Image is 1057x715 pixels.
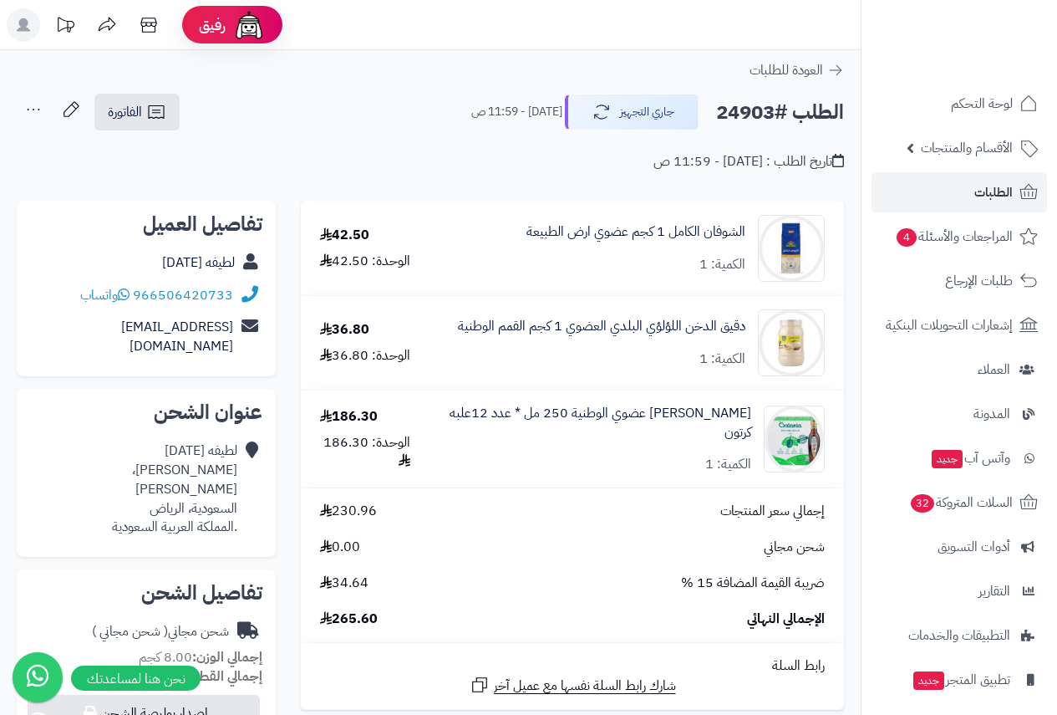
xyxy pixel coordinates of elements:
[133,285,233,305] a: 966506420733
[92,621,168,641] span: ( شحن مجاني )
[187,666,262,687] strong: إجمالي القطع:
[320,320,369,340] div: 36.80
[139,647,262,667] small: 8.00 كجم
[759,309,824,376] img: 1744004598-6281000897041-90x90.jpg
[30,442,237,537] div: لطيفه [DATE] [PERSON_NAME]، [PERSON_NAME] السعودية، الرياض .المملكة العربية السعودية
[92,622,229,641] div: شحن مجاني
[951,92,1013,115] span: لوحة التحكم
[895,225,1013,248] span: المراجعات والأسئلة
[699,350,745,369] div: الكمية: 1
[494,677,676,696] span: شارك رابط السلة نفسها مع عميل آخر
[765,406,824,472] img: 1742161437-%D8%B2%D9%8A%D8%AA%20%D8%B2%D9%8A%D8%AA%D9%88%D9%86%20%D8%A7%D9%84%D9%88%D8%B7%D9%86%D...
[909,491,1013,514] span: السلات المتروكة
[973,402,1010,426] span: المدونة
[147,666,262,687] small: 3 قطعة
[978,358,1010,381] span: العملاء
[192,647,262,667] strong: إجمالي الوزن:
[705,455,751,474] div: الكمية: 1
[872,660,1047,700] a: تطبيق المتجرجديد
[30,583,262,603] h2: تفاصيل الشحن
[872,350,1047,390] a: العملاء
[747,610,825,629] span: الإجمالي النهائي
[872,571,1047,611] a: التقارير
[458,317,745,336] a: دقيق الدخن اللؤلؤي البلدي العضوي 1 كجم القمم الوطنية
[320,574,368,593] span: 34.64
[470,675,676,696] a: شارك رابط السلة نفسها مع عميل آخر
[307,656,837,676] div: رابط السلة
[565,94,699,130] button: جاري التجهيز
[199,15,226,35] span: رفيق
[872,438,1047,478] a: وآتس آبجديد
[30,214,262,234] h2: تفاصيل العميل
[872,483,1047,523] a: السلات المتروكة32
[681,574,825,593] span: ضريبة القيمة المضافة 15 %
[921,136,1013,160] span: الأقسام والمنتجات
[764,538,825,557] span: شحن مجاني
[750,60,823,80] span: العودة للطلبات
[872,615,1047,656] a: التطبيقات والخدمات
[320,538,360,557] span: 0.00
[320,226,369,245] div: 42.50
[320,346,410,365] div: الوحدة: 36.80
[108,102,142,122] span: الفاتورة
[30,402,262,422] h2: عنوان الشحن
[945,269,1013,293] span: طلبات الإرجاع
[886,314,1013,337] span: إشعارات التحويلات البنكية
[759,215,824,282] img: 1688557057-wg_oats_-_front-90x90.jpg
[872,394,1047,434] a: المدونة
[913,672,944,690] span: جديد
[908,624,1010,647] span: التطبيقات والخدمات
[526,222,745,242] a: الشوفان الكامل 1 كجم عضوي ارض الطبيعة
[471,104,562,120] small: [DATE] - 11:59 ص
[162,253,235,273] a: لطيفه [DATE]
[912,668,1010,692] span: تطبيق المتجر
[938,535,1010,559] span: أدوات التسويق
[320,610,378,629] span: 265.60
[974,181,1013,204] span: الطلبات
[320,252,410,271] div: الوحدة: 42.50
[750,60,844,80] a: العودة للطلبات
[872,84,1047,124] a: لوحة التحكم
[930,447,1010,470] span: وآتس آب
[716,95,844,130] h2: الطلب #24903
[699,255,745,274] div: الكمية: 1
[320,433,410,472] div: الوحدة: 186.30
[720,502,825,521] span: إجمالي سعر المنتجات
[978,580,1010,603] span: التقارير
[872,527,1047,567] a: أدوات التسويق
[872,305,1047,345] a: إشعارات التحويلات البنكية
[449,404,751,442] a: [PERSON_NAME] عضوي الوطنية 250 مل * عدد 12علبه كرتون
[872,172,1047,212] a: الطلبات
[232,8,266,42] img: ai-face.png
[911,494,934,513] span: 32
[121,317,233,356] a: [EMAIL_ADDRESS][DOMAIN_NAME]
[320,502,377,521] span: 230.96
[872,217,1047,257] a: المراجعات والأسئلة4
[897,228,917,247] span: 4
[320,407,378,426] div: 186.30
[653,152,844,171] div: تاريخ الطلب : [DATE] - 11:59 ص
[872,261,1047,301] a: طلبات الإرجاع
[44,8,86,46] a: تحديثات المنصة
[94,94,180,130] a: الفاتورة
[80,285,130,305] a: واتساب
[932,450,963,468] span: جديد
